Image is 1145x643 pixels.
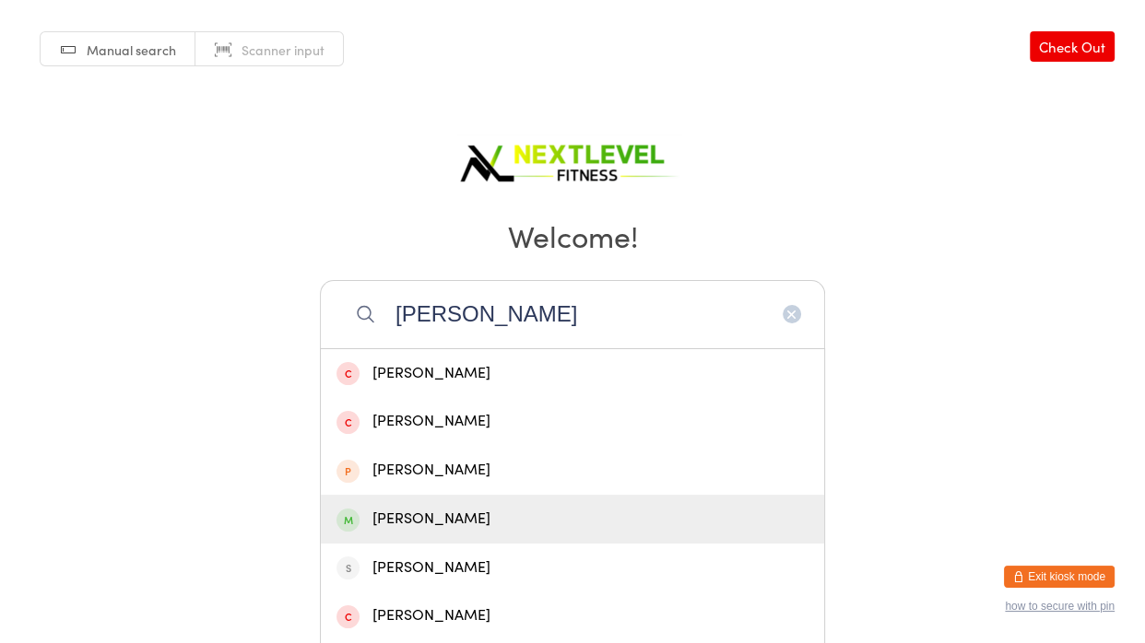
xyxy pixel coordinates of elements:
input: Search [320,280,825,348]
img: Next Level Fitness [457,129,688,189]
div: [PERSON_NAME] [336,361,809,386]
div: [PERSON_NAME] [336,507,809,532]
button: how to secure with pin [1005,600,1115,613]
div: [PERSON_NAME] [336,603,809,628]
a: Check Out [1030,31,1115,62]
div: [PERSON_NAME] [336,555,809,580]
h2: Welcome! [18,215,1127,256]
div: [PERSON_NAME] [336,458,809,483]
button: Exit kiosk mode [1004,566,1115,588]
div: [PERSON_NAME] [336,409,809,434]
span: Manual search [87,41,176,59]
span: Scanner input [242,41,325,59]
